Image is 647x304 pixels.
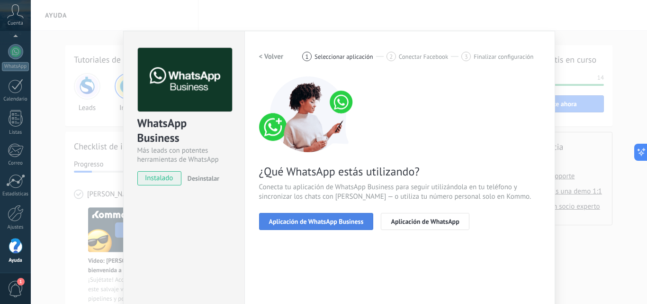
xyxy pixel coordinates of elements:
[259,76,359,152] img: connect number
[259,52,284,61] h2: < Volver
[137,116,231,146] div: WhatsApp Business
[138,171,181,185] span: instalado
[259,183,540,202] span: Conecta tu aplicación de WhatsApp Business para seguir utilizándola en tu teléfono y sincronizar ...
[8,20,23,27] span: Cuenta
[391,218,459,225] span: Aplicación de WhatsApp
[306,53,309,61] span: 1
[188,174,219,183] span: Desinstalar
[2,62,29,71] div: WhatsApp
[2,191,29,197] div: Estadísticas
[137,146,231,164] div: Más leads con potentes herramientas de WhatsApp
[2,96,29,102] div: Calendario
[269,218,364,225] span: Aplicación de WhatsApp Business
[474,53,533,60] span: Finalizar configuración
[17,278,25,286] span: 1
[389,53,393,61] span: 2
[315,53,373,60] span: Seleccionar aplicación
[259,164,540,179] span: ¿Qué WhatsApp estás utilizando?
[465,53,468,61] span: 3
[2,224,29,230] div: Ajustes
[2,129,29,136] div: Listas
[138,48,232,112] img: logo_main.png
[184,171,219,185] button: Desinstalar
[381,213,469,230] button: Aplicación de WhatsApp
[2,258,29,264] div: Ayuda
[259,213,374,230] button: Aplicación de WhatsApp Business
[2,160,29,166] div: Correo
[399,53,449,60] span: Conectar Facebook
[259,48,284,65] button: < Volver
